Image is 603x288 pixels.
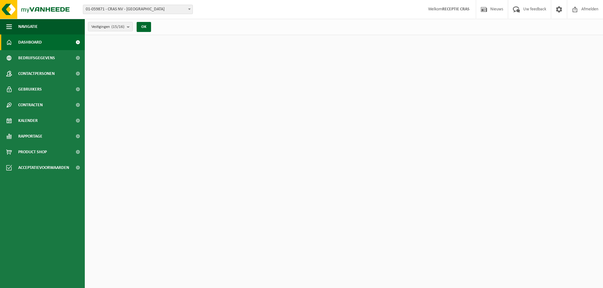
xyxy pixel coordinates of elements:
[18,34,42,50] span: Dashboard
[88,22,133,31] button: Vestigingen(15/16)
[91,22,124,32] span: Vestigingen
[137,22,151,32] button: OK
[18,81,42,97] span: Gebruikers
[18,66,55,81] span: Contactpersonen
[18,50,55,66] span: Bedrijfsgegevens
[18,19,38,34] span: Navigatie
[111,25,124,29] count: (15/16)
[18,160,69,175] span: Acceptatievoorwaarden
[18,113,38,128] span: Kalender
[83,5,193,14] span: 01-059871 - CRAS NV - WAREGEM
[83,5,193,14] span: 01-059871 - CRAS NV - WAREGEM
[18,128,42,144] span: Rapportage
[442,7,470,12] strong: RECEPTIE CRAS
[18,97,43,113] span: Contracten
[18,144,47,160] span: Product Shop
